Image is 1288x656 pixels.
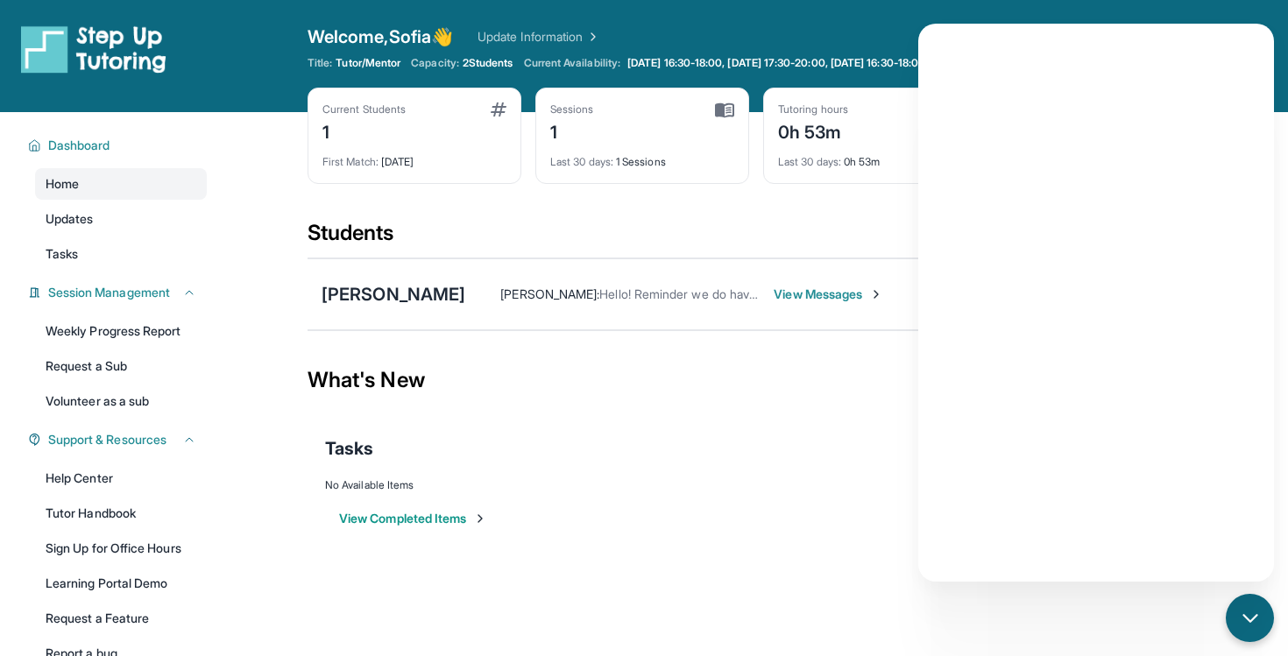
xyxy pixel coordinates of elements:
[46,210,94,228] span: Updates
[46,175,79,193] span: Home
[524,56,620,70] span: Current Availability:
[322,282,465,307] div: [PERSON_NAME]
[778,116,848,145] div: 0h 53m
[627,56,925,70] span: [DATE] 16:30-18:00, [DATE] 17:30-20:00, [DATE] 16:30-18:00
[1226,594,1274,642] button: chat-button
[322,145,506,169] div: [DATE]
[308,342,1205,419] div: What's New
[918,24,1274,582] iframe: Chatbot
[478,28,600,46] a: Update Information
[35,533,207,564] a: Sign Up for Office Hours
[550,102,594,116] div: Sessions
[41,431,196,448] button: Support & Resources
[325,436,373,461] span: Tasks
[778,145,962,169] div: 0h 53m
[35,168,207,200] a: Home
[322,155,379,168] span: First Match :
[35,497,207,529] a: Tutor Handbook
[624,56,929,70] a: [DATE] 16:30-18:00, [DATE] 17:30-20:00, [DATE] 16:30-18:00
[550,116,594,145] div: 1
[778,102,848,116] div: Tutoring hours
[35,603,207,634] a: Request a Feature
[336,56,400,70] span: Tutor/Mentor
[21,25,166,74] img: logo
[411,56,459,70] span: Capacity:
[325,478,1187,492] div: No Available Items
[41,284,196,301] button: Session Management
[715,102,734,118] img: card
[35,203,207,235] a: Updates
[308,25,453,49] span: Welcome, Sofia 👋
[599,286,985,301] span: Hello! Reminder we do have a meeting [DATE] at 5 pm. See you then.
[41,137,196,154] button: Dashboard
[550,145,734,169] div: 1 Sessions
[48,431,166,448] span: Support & Resources
[583,28,600,46] img: Chevron Right
[500,286,599,301] span: [PERSON_NAME] :
[550,155,613,168] span: Last 30 days :
[48,137,110,154] span: Dashboard
[322,102,406,116] div: Current Students
[869,287,883,301] img: Chevron-Right
[48,284,170,301] span: Session Management
[322,116,406,145] div: 1
[35,238,207,270] a: Tasks
[463,56,513,70] span: 2 Students
[491,102,506,116] img: card
[35,568,207,599] a: Learning Portal Demo
[774,286,883,303] span: View Messages
[308,219,1205,257] div: Students
[35,315,207,347] a: Weekly Progress Report
[46,245,78,263] span: Tasks
[35,462,207,494] a: Help Center
[778,155,841,168] span: Last 30 days :
[339,510,487,527] button: View Completed Items
[35,385,207,417] a: Volunteer as a sub
[308,56,332,70] span: Title:
[35,350,207,382] a: Request a Sub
